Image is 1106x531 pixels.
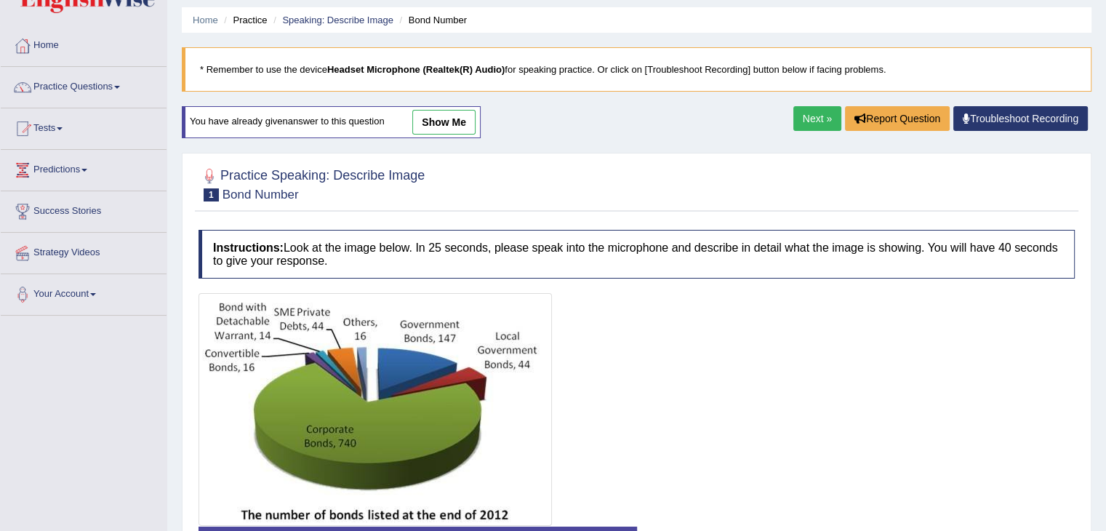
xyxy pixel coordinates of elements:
[1,150,167,186] a: Predictions
[1,108,167,145] a: Tests
[204,188,219,201] span: 1
[220,13,267,27] li: Practice
[845,106,950,131] button: Report Question
[199,230,1075,279] h4: Look at the image below. In 25 seconds, please speak into the microphone and describe in detail w...
[327,64,505,75] b: Headset Microphone (Realtek(R) Audio)
[182,106,481,138] div: You have already given answer to this question
[953,106,1088,131] a: Troubleshoot Recording
[223,188,299,201] small: Bond Number
[793,106,841,131] a: Next »
[1,274,167,311] a: Your Account
[1,191,167,228] a: Success Stories
[412,110,476,135] a: show me
[282,15,393,25] a: Speaking: Describe Image
[193,15,218,25] a: Home
[1,25,167,62] a: Home
[213,241,284,254] b: Instructions:
[199,165,425,201] h2: Practice Speaking: Describe Image
[182,47,1091,92] blockquote: * Remember to use the device for speaking practice. Or click on [Troubleshoot Recording] button b...
[1,67,167,103] a: Practice Questions
[396,13,466,27] li: Bond Number
[1,233,167,269] a: Strategy Videos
